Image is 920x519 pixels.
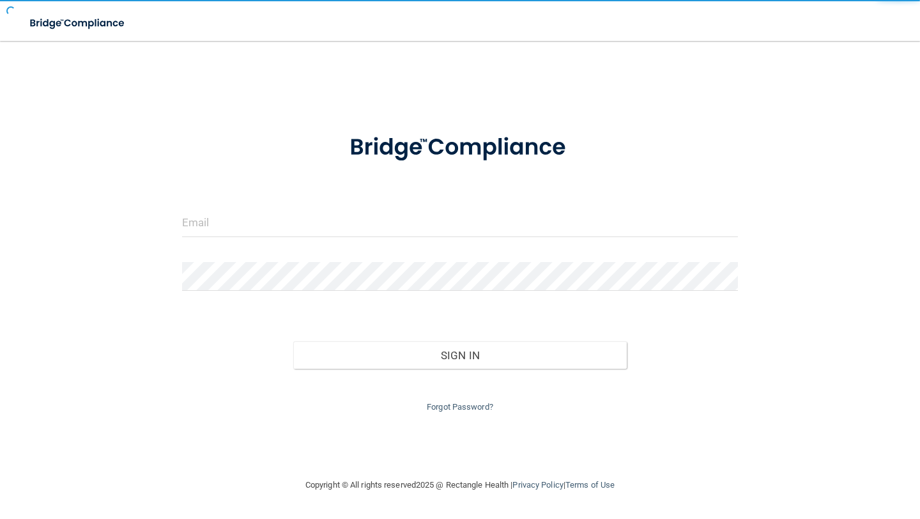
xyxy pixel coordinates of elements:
a: Forgot Password? [427,402,493,412]
a: Privacy Policy [512,480,563,490]
input: Email [182,208,738,237]
a: Terms of Use [565,480,615,490]
img: bridge_compliance_login_screen.278c3ca4.svg [19,10,137,36]
img: bridge_compliance_login_screen.278c3ca4.svg [326,118,594,178]
div: Copyright © All rights reserved 2025 @ Rectangle Health | | [227,465,693,506]
button: Sign In [293,341,627,369]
